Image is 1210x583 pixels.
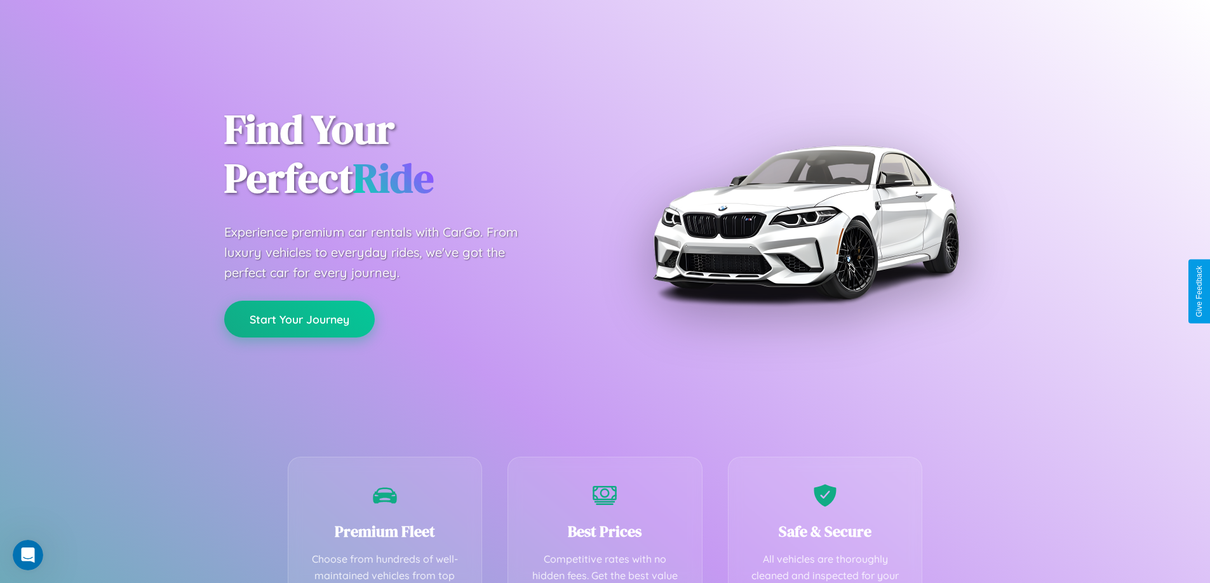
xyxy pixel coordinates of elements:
h3: Premium Fleet [307,521,463,542]
h1: Find Your Perfect [224,105,586,203]
span: Ride [353,150,434,206]
iframe: Intercom live chat [13,540,43,570]
div: Give Feedback [1195,266,1204,317]
h3: Best Prices [527,521,683,542]
img: Premium BMW car rental vehicle [647,63,964,381]
button: Start Your Journey [224,301,375,337]
p: Experience premium car rentals with CarGo. From luxury vehicles to everyday rides, we've got the ... [224,222,542,283]
h3: Safe & Secure [748,521,903,542]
